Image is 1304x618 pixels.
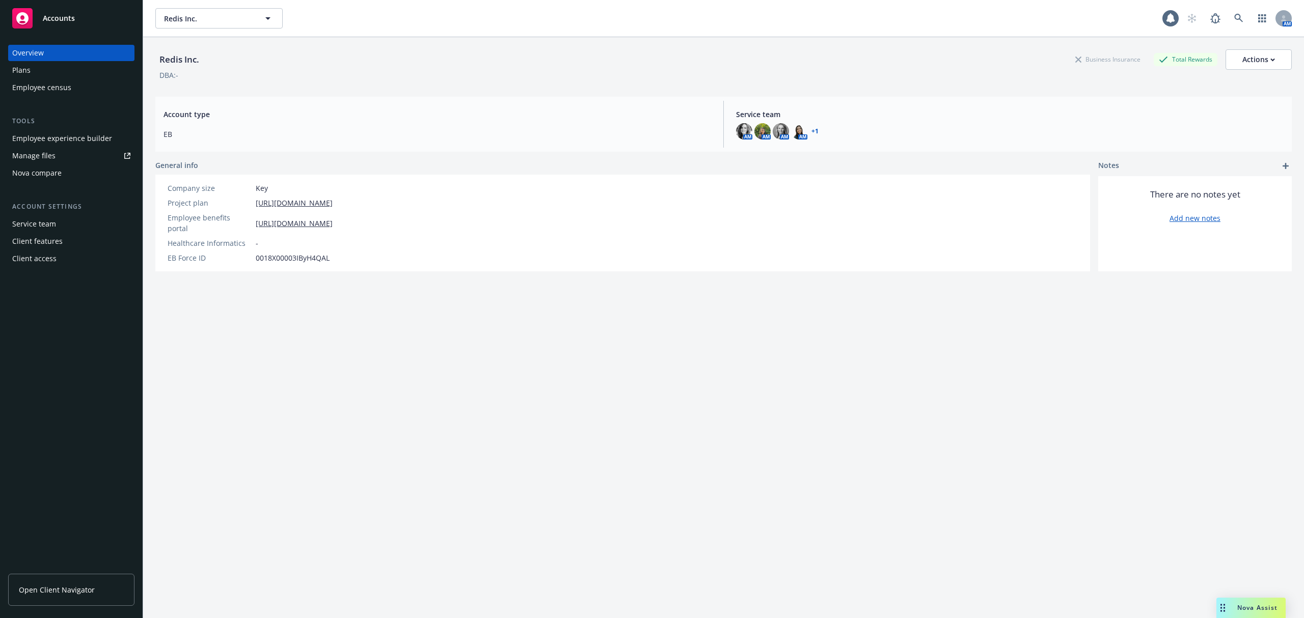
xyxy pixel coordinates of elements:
a: Start snowing [1182,8,1202,29]
div: Actions [1242,50,1275,69]
a: Employee census [8,79,134,96]
div: DBA: - [159,70,178,80]
div: Manage files [12,148,56,164]
span: Account type [164,109,711,120]
div: Drag to move [1216,598,1229,618]
span: Accounts [43,14,75,22]
div: Employee census [12,79,71,96]
div: Client features [12,233,63,249]
span: Redis Inc. [164,13,252,24]
div: EB Force ID [168,252,252,263]
a: Manage files [8,148,134,164]
a: Report a Bug [1205,8,1226,29]
a: Switch app [1252,8,1272,29]
a: Add new notes [1170,213,1220,223]
a: [URL][DOMAIN_NAME] [256,218,333,229]
a: Client features [8,233,134,249]
span: There are no notes yet [1150,188,1240,201]
a: [URL][DOMAIN_NAME] [256,198,333,208]
span: - [256,238,258,248]
a: Plans [8,62,134,78]
span: Notes [1098,160,1119,172]
div: Total Rewards [1154,53,1217,66]
a: Client access [8,250,134,267]
div: Account settings [8,202,134,212]
div: Plans [12,62,31,78]
img: photo [791,123,807,139]
img: photo [754,123,771,139]
button: Redis Inc. [155,8,283,29]
div: Employee benefits portal [168,212,252,234]
span: Key [256,183,268,193]
div: Project plan [168,198,252,208]
img: photo [736,123,752,139]
button: Nova Assist [1216,598,1286,618]
div: Service team [12,216,56,232]
div: Overview [12,45,44,61]
div: Company size [168,183,252,193]
a: Overview [8,45,134,61]
span: EB [164,129,711,139]
span: 0018X00003IByH4QAL [256,252,330,263]
a: Nova compare [8,165,134,181]
div: Client access [12,250,57,267]
span: Nova Assist [1237,603,1278,612]
div: Business Insurance [1070,53,1146,66]
a: Employee experience builder [8,130,134,147]
a: Search [1229,8,1249,29]
a: +1 [811,128,819,134]
span: Open Client Navigator [19,584,95,595]
div: Employee experience builder [12,130,112,147]
a: Accounts [8,4,134,33]
div: Healthcare Informatics [168,238,252,248]
span: Service team [736,109,1284,120]
span: General info [155,160,198,171]
a: Service team [8,216,134,232]
img: photo [773,123,789,139]
div: Redis Inc. [155,53,203,66]
a: add [1280,160,1292,172]
div: Tools [8,116,134,126]
div: Nova compare [12,165,62,181]
button: Actions [1226,49,1292,70]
